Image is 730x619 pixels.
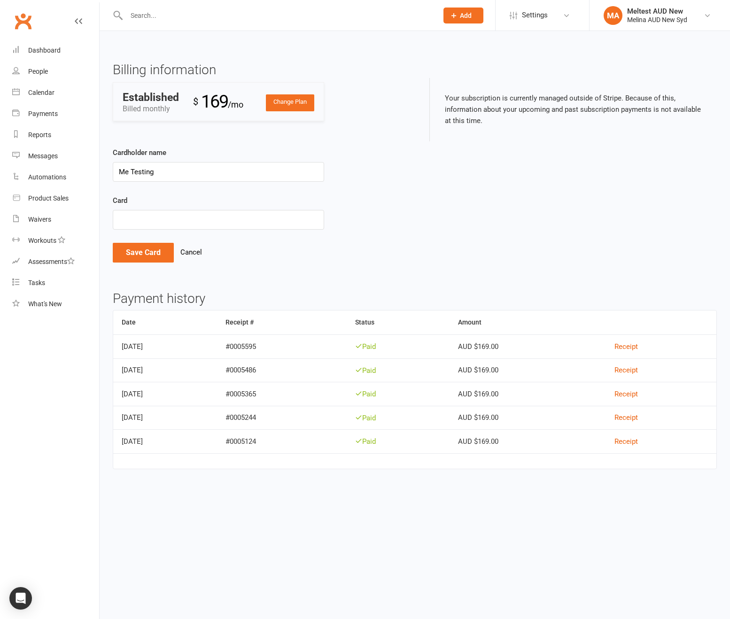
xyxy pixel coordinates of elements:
[11,9,35,33] a: Clubworx
[12,272,99,294] a: Tasks
[28,258,75,265] div: Assessments
[28,68,48,75] div: People
[450,382,606,406] td: AUD $169.00
[9,587,32,610] div: Open Intercom Messenger
[614,437,638,446] a: Receipt
[450,310,606,334] th: Amount
[12,61,99,82] a: People
[347,310,450,334] th: Status
[113,334,217,358] td: [DATE]
[217,406,347,430] td: #0005244
[12,294,99,315] a: What's New
[12,103,99,124] a: Payments
[123,92,193,115] div: Billed monthly
[28,300,62,308] div: What's New
[614,390,638,398] a: Receipt
[113,147,166,158] label: Cardholder name
[28,173,66,181] div: Automations
[450,429,606,453] td: AUD $169.00
[113,292,717,306] h3: Payment history
[217,310,347,334] th: Receipt #
[123,92,179,103] div: Established
[522,5,548,26] span: Settings
[266,94,314,111] a: Change Plan
[12,82,99,103] a: Calendar
[627,15,687,24] div: Melina AUD New Syd
[604,6,622,25] div: MA
[113,310,217,334] th: Date
[217,382,347,406] td: #0005365
[193,87,243,116] div: 169
[28,279,45,286] div: Tasks
[12,124,99,146] a: Reports
[113,243,174,263] button: Save Card
[228,100,243,109] span: /mo
[347,429,450,453] td: Paid
[12,251,99,272] a: Assessments
[12,209,99,230] a: Waivers
[113,63,408,77] h3: Billing information
[12,230,99,251] a: Workouts
[627,7,687,15] div: Meltest AUD New
[113,429,217,453] td: [DATE]
[12,40,99,61] a: Dashboard
[614,413,638,422] a: Receipt
[28,237,56,244] div: Workouts
[12,146,99,167] a: Messages
[119,216,318,224] iframe: Secure card payment input frame
[113,382,217,406] td: [DATE]
[347,382,450,406] td: Paid
[113,195,127,206] label: Card
[217,334,347,358] td: #0005595
[217,429,347,453] td: #0005124
[113,406,217,430] td: [DATE]
[443,8,483,23] button: Add
[28,110,58,117] div: Payments
[28,216,51,223] div: Waivers
[28,46,61,54] div: Dashboard
[124,9,431,22] input: Search...
[460,12,472,19] span: Add
[12,188,99,209] a: Product Sales
[450,406,606,430] td: AUD $169.00
[193,96,197,107] sup: $
[28,89,54,96] div: Calendar
[347,334,450,358] td: Paid
[614,342,638,351] a: Receipt
[347,358,450,382] td: Paid
[28,131,51,139] div: Reports
[347,406,450,430] td: Paid
[217,358,347,382] td: #0005486
[113,358,217,382] td: [DATE]
[180,248,202,256] a: Cancel
[28,152,58,160] div: Messages
[450,358,606,382] td: AUD $169.00
[450,334,606,358] td: AUD $169.00
[28,194,69,202] div: Product Sales
[614,366,638,374] a: Receipt
[445,93,702,126] p: Your subscription is currently managed outside of Stripe. Because of this, information about your...
[12,167,99,188] a: Automations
